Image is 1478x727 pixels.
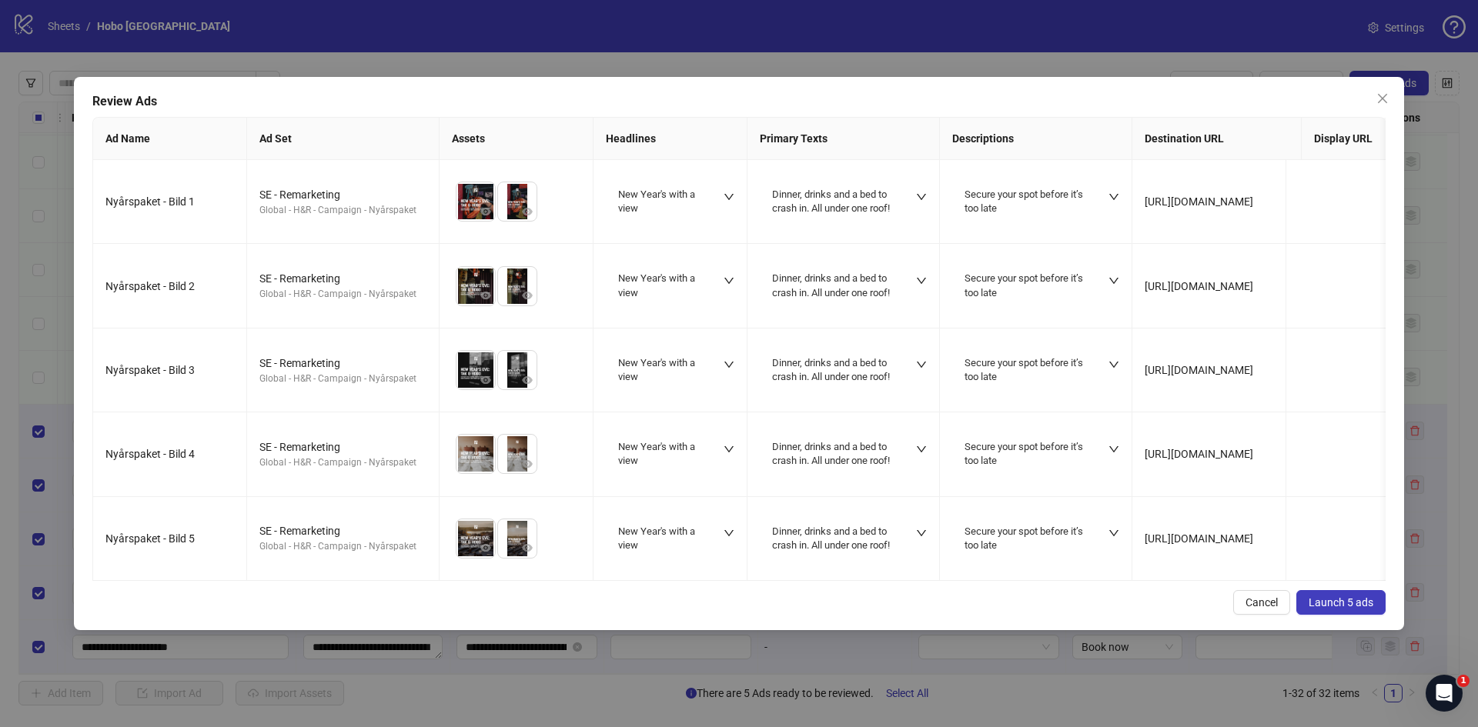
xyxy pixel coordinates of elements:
div: Global - H&R - Campaign - Nyårspaket [259,539,426,554]
span: [URL][DOMAIN_NAME] [1145,280,1253,292]
div: Secure your spot before it’s too late [965,188,1088,215]
th: Primary Texts [747,118,940,160]
th: Ad Set [247,118,440,160]
span: Nyårspaket - Bild 1 [105,195,195,208]
div: Secure your spot before it’s too late [965,356,1088,384]
span: down [724,444,734,455]
span: down [916,528,927,539]
th: Destination URL [1132,118,1302,160]
button: Preview [477,539,495,558]
span: Launch 5 ads [1309,596,1373,609]
img: Asset 1 [456,351,495,389]
span: Nyårspaket - Bild 5 [105,532,195,545]
th: Display URL [1302,118,1456,160]
span: down [724,528,734,539]
button: Preview [477,371,495,389]
span: down [1108,359,1119,370]
span: Nyårspaket - Bild 2 [105,280,195,292]
span: [URL][DOMAIN_NAME] [1145,364,1253,376]
div: Dinner, drinks and a bed to crash in. All under one roof! [772,440,896,468]
span: down [916,275,927,286]
span: eye [522,459,533,469]
div: Global - H&R - Campaign - Nyårspaket [259,287,426,302]
span: Nyårspaket - Bild 3 [105,364,195,376]
img: Asset 2 [498,351,537,389]
span: close [1376,92,1389,105]
div: New Year's with a view [618,188,704,215]
span: eye [480,206,491,217]
button: Preview [518,371,537,389]
div: Dinner, drinks and a bed to crash in. All under one roof! [772,356,896,384]
div: Secure your spot before it’s too late [965,272,1088,299]
span: eye [522,290,533,301]
div: New Year's with a view [618,356,704,384]
img: Asset 2 [498,435,537,473]
th: Assets [440,118,594,160]
span: Nyårspaket - Bild 4 [105,448,195,460]
div: Global - H&R - Campaign - Nyårspaket [259,203,426,218]
span: eye [522,206,533,217]
span: down [724,275,734,286]
th: Headlines [594,118,747,160]
div: Secure your spot before it’s too late [965,525,1088,552]
span: down [1108,275,1119,286]
img: Asset 1 [456,435,495,473]
th: Ad Name [93,118,247,160]
span: down [916,444,927,455]
div: SE - Remarketing [259,522,426,539]
img: Asset 2 [498,519,537,558]
span: eye [480,542,491,553]
img: Asset 1 [456,182,495,221]
span: down [1108,444,1119,455]
span: eye [480,375,491,385]
span: eye [522,375,533,385]
button: Preview [477,202,495,221]
span: [URL][DOMAIN_NAME] [1145,448,1253,460]
span: down [1108,528,1119,539]
button: Preview [518,455,537,473]
div: Dinner, drinks and a bed to crash in. All under one roof! [772,272,896,299]
button: Preview [518,539,537,558]
div: New Year's with a view [618,525,704,552]
button: Close [1370,86,1395,111]
button: Cancel [1233,590,1290,615]
button: Launch 5 ads [1296,590,1386,615]
div: Dinner, drinks and a bed to crash in. All under one roof! [772,188,896,215]
span: eye [480,290,491,301]
div: Dinner, drinks and a bed to crash in. All under one roof! [772,525,896,552]
div: SE - Remarketing [259,270,426,287]
iframe: Intercom live chat [1426,675,1463,712]
div: SE - Remarketing [259,186,426,203]
div: Global - H&R - Campaign - Nyårspaket [259,455,426,470]
span: [URL][DOMAIN_NAME] [1145,195,1253,208]
img: Asset 2 [498,267,537,305]
button: Preview [518,287,537,305]
div: Secure your spot before it’s too late [965,440,1088,468]
div: SE - Remarketing [259,355,426,372]
img: Asset 1 [456,267,495,305]
span: Cancel [1246,596,1278,609]
span: [URL][DOMAIN_NAME] [1145,532,1253,545]
button: Preview [518,202,537,221]
div: New Year's with a view [618,272,704,299]
div: Global - H&R - Campaign - Nyårspaket [259,372,426,386]
span: down [916,192,927,202]
img: Asset 1 [456,519,495,558]
img: Asset 2 [498,182,537,221]
span: down [724,359,734,370]
span: down [724,192,734,202]
span: down [916,359,927,370]
button: Preview [477,287,495,305]
button: Preview [477,455,495,473]
div: SE - Remarketing [259,439,426,455]
span: 1 [1457,675,1470,687]
div: Review Ads [92,92,1386,111]
span: eye [480,459,491,469]
th: Descriptions [940,118,1132,160]
div: New Year's with a view [618,440,704,468]
span: eye [522,542,533,553]
span: down [1108,192,1119,202]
